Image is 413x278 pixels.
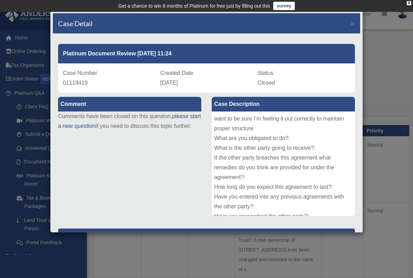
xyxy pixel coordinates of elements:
[58,111,201,131] p: Comments have been closed on this question, if you need to discuss this topic further.
[212,97,355,111] label: Case Description
[58,18,92,28] h4: Case Detail
[160,80,178,86] span: [DATE]
[258,70,273,76] span: Status
[160,70,193,76] span: Created Date
[63,70,97,76] span: Case Number
[350,19,355,27] span: ×
[58,113,201,129] a: please start a new question
[212,111,355,216] div: Type of Document: Business license Document Title: Business License Document Title: Business Lice...
[118,2,270,10] div: Get a chance to win 6 months of Platinum for free just by filling out this
[58,229,355,246] p: [PERSON_NAME] Advisors
[407,1,411,5] div: close
[350,20,355,27] button: Close
[58,97,201,111] label: Comment
[273,2,295,10] a: survey
[258,80,275,86] span: Closed
[63,80,88,86] span: 01119419
[58,44,355,63] div: Platinum Document Review [DATE] 11:24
